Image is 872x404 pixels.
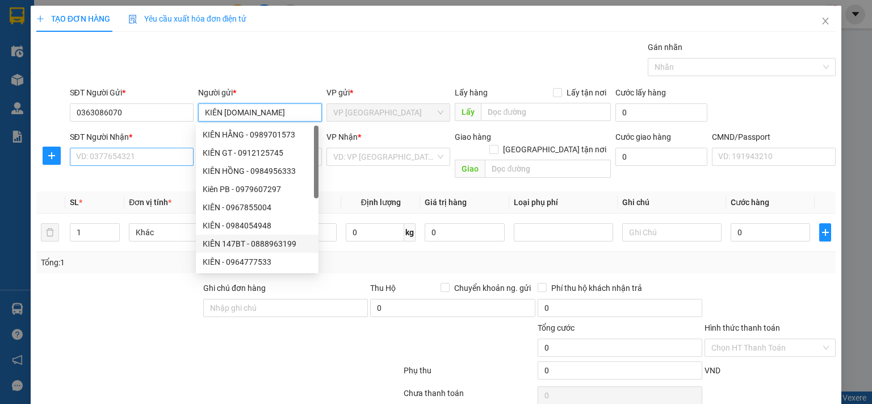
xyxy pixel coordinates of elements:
[70,198,79,207] span: SL
[481,103,611,121] input: Dọc đường
[203,256,312,268] div: KIÊN - 0964777533
[41,256,337,269] div: Tổng: 1
[203,147,312,159] div: KIÊN GT - 0912125745
[70,86,194,99] div: SĐT Người Gửi
[361,198,401,207] span: Định lượng
[70,131,194,143] div: SĐT Người Nhận
[370,284,396,293] span: Thu Hộ
[810,6,841,38] button: Close
[326,132,358,141] span: VP Nhận
[615,148,707,166] input: Cước giao hàng
[36,15,44,23] span: plus
[615,103,707,122] input: Cước lấy hàng
[333,104,443,121] span: VP Trường Chinh
[509,191,618,214] th: Loại phụ phí
[404,223,416,241] span: kg
[615,132,671,141] label: Cước giao hàng
[129,198,171,207] span: Đơn vị tính
[455,132,491,141] span: Giao hàng
[705,366,720,375] span: VND
[425,198,467,207] span: Giá trị hàng
[562,86,611,99] span: Lấy tận nơi
[203,183,312,195] div: Kiên PB - 0979607297
[14,77,169,115] b: GỬI : VP [GEOGRAPHIC_DATA]
[43,147,61,165] button: plus
[731,198,769,207] span: Cước hàng
[203,238,312,250] div: KIÊN 147BT - 0888963199
[538,323,575,332] span: Tổng cước
[403,364,536,384] div: Phụ thu
[705,323,780,332] label: Hình thức thanh toán
[819,223,831,241] button: plus
[196,216,318,235] div: KIÊN - 0984054948
[14,14,99,71] img: logo.jpg
[622,223,722,241] input: Ghi Chú
[196,144,318,162] div: KIÊN GT - 0912125745
[618,191,726,214] th: Ghi chú
[128,14,247,23] span: Yêu cầu xuất hóa đơn điện tử
[41,223,59,241] button: delete
[196,162,318,180] div: KIÊN HỒNG - 0984956333
[203,299,368,317] input: Ghi chú đơn hàng
[203,165,312,177] div: KIÊN HỒNG - 0984956333
[128,15,137,24] img: icon
[136,224,221,241] span: Khác
[498,143,611,156] span: [GEOGRAPHIC_DATA] tận nơi
[196,253,318,271] div: KIÊN - 0964777533
[455,103,481,121] span: Lấy
[450,282,535,294] span: Chuyển khoản ng. gửi
[106,28,475,42] li: 271 - [PERSON_NAME] - [GEOGRAPHIC_DATA] - [GEOGRAPHIC_DATA]
[648,43,682,52] label: Gán nhãn
[425,223,504,241] input: 0
[203,284,266,293] label: Ghi chú đơn hàng
[43,151,60,160] span: plus
[821,16,830,26] span: close
[455,160,485,178] span: Giao
[455,88,488,97] span: Lấy hàng
[36,14,110,23] span: TẠO ĐƠN HÀNG
[196,198,318,216] div: KIÊN - 0967855004
[203,201,312,214] div: KIÊN - 0967855004
[198,86,322,99] div: Người gửi
[820,228,831,237] span: plus
[615,88,666,97] label: Cước lấy hàng
[712,131,836,143] div: CMND/Passport
[485,160,611,178] input: Dọc đường
[196,235,318,253] div: KIÊN 147BT - 0888963199
[326,86,450,99] div: VP gửi
[203,219,312,232] div: KIÊN - 0984054948
[547,282,647,294] span: Phí thu hộ khách nhận trả
[196,180,318,198] div: Kiên PB - 0979607297
[196,126,318,144] div: KIÊN HẰNG - 0989701573
[203,128,312,141] div: KIÊN HẰNG - 0989701573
